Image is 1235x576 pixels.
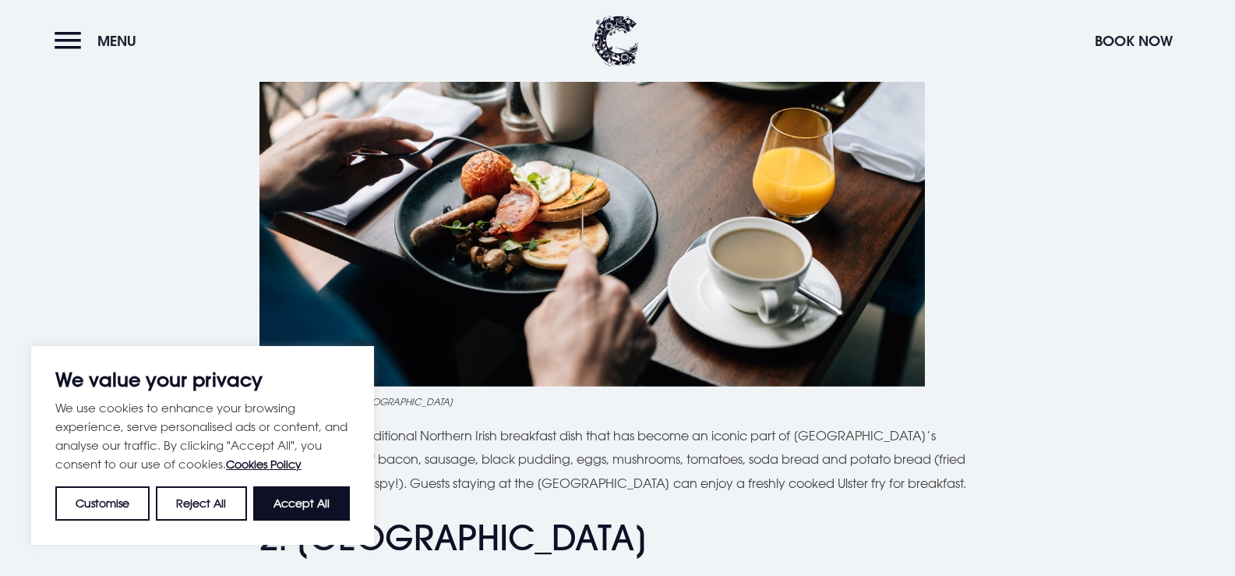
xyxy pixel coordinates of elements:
button: Reject All [156,486,246,521]
h2: 2. [GEOGRAPHIC_DATA] [259,518,976,559]
p: We value your privacy [55,370,350,389]
p: The Ulster fry is a traditional Northern Irish breakfast dish that has become an iconic part of [... [259,424,976,495]
div: We value your privacy [31,346,374,545]
a: Cookies Policy [226,458,302,471]
button: Accept All [253,486,350,521]
figcaption: Ulster fry breakfast at [GEOGRAPHIC_DATA] [259,394,976,408]
button: Book Now [1087,24,1180,58]
button: Customise [55,486,150,521]
span: Menu [97,32,136,50]
img: Clandeboye Lodge [592,16,639,66]
p: We use cookies to enhance your browsing experience, serve personalised ads or content, and analys... [55,398,350,474]
button: Menu [55,24,144,58]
